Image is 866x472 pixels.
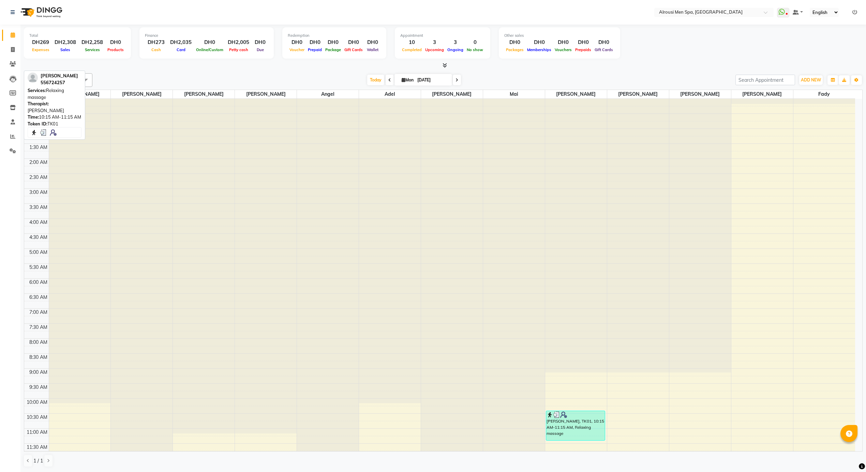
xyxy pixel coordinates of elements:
[25,399,49,406] div: 10:00 AM
[306,39,324,46] div: DH0
[446,39,465,46] div: 3
[421,90,483,98] span: [PERSON_NAME]
[465,47,485,52] span: No show
[28,264,49,271] div: 5:30 AM
[28,144,49,151] div: 1:30 AM
[28,114,81,121] div: 10:15 AM-11:15 AM
[504,47,525,52] span: Packages
[28,384,49,391] div: 9:30 AM
[297,90,359,98] span: Angel
[29,33,125,39] div: Total
[504,39,525,46] div: DH0
[365,47,380,52] span: Wallet
[593,47,615,52] span: Gift Cards
[106,47,125,52] span: Products
[573,47,593,52] span: Prepaids
[400,47,423,52] span: Completed
[400,39,423,46] div: 10
[735,75,795,85] input: Search Appointment
[59,47,72,52] span: Sales
[525,47,553,52] span: Memberships
[25,429,49,436] div: 11:00 AM
[415,75,449,85] input: 2025-09-01
[28,189,49,196] div: 3:00 AM
[546,411,605,440] div: [PERSON_NAME], TK01, 10:15 AM-11:15 AM, Relaxing massage
[400,77,415,82] span: Mon
[446,47,465,52] span: Ongoing
[28,294,49,301] div: 6:30 AM
[28,73,38,83] img: profile
[28,204,49,211] div: 3:30 AM
[28,88,64,100] span: Relaxing massage
[30,47,51,52] span: Expenses
[52,39,79,46] div: DH2,308
[173,90,235,98] span: [PERSON_NAME]
[175,47,187,52] span: Card
[194,47,225,52] span: Online/Custom
[28,101,49,106] span: Therapist:
[573,39,593,46] div: DH0
[28,121,81,127] div: TK01
[235,90,297,98] span: [PERSON_NAME]
[41,73,78,78] span: [PERSON_NAME]
[145,39,167,46] div: DH273
[150,47,163,52] span: Cash
[593,39,615,46] div: DH0
[41,79,78,86] div: 556724257
[167,39,194,46] div: DH2,035
[28,369,49,376] div: 9:00 AM
[669,90,731,98] span: [PERSON_NAME]
[227,47,250,52] span: Petty cash
[306,47,324,52] span: Prepaid
[25,414,49,421] div: 10:30 AM
[465,39,485,46] div: 0
[793,90,855,98] span: Fady
[79,39,106,46] div: DH2,258
[111,90,173,98] span: [PERSON_NAME]
[28,174,49,181] div: 2:30 AM
[324,47,343,52] span: Package
[25,444,49,451] div: 11:30 AM
[553,47,573,52] span: Vouchers
[28,88,46,93] span: Services:
[364,39,381,46] div: DH0
[28,121,47,126] span: Token ID:
[28,219,49,226] div: 4:00 AM
[288,33,381,39] div: Redemption
[28,339,49,346] div: 8:00 AM
[28,324,49,331] div: 7:30 AM
[343,47,364,52] span: Gift Cards
[400,33,485,39] div: Appointment
[225,39,252,46] div: DH2,005
[17,3,64,22] img: logo
[553,39,573,46] div: DH0
[545,90,607,98] span: [PERSON_NAME]
[28,309,49,316] div: 7:00 AM
[837,445,859,465] iframe: chat widget
[731,90,793,98] span: [PERSON_NAME]
[423,39,446,46] div: 3
[607,90,669,98] span: [PERSON_NAME]
[28,279,49,286] div: 6:00 AM
[252,39,268,46] div: DH0
[343,39,364,46] div: DH0
[483,90,545,98] span: Mai
[324,39,343,46] div: DH0
[29,39,52,46] div: DH269
[83,47,102,52] span: Services
[28,101,81,114] div: [PERSON_NAME]
[28,114,39,120] span: Time:
[28,159,49,166] div: 2:00 AM
[367,75,384,85] span: Today
[525,39,553,46] div: DH0
[106,39,125,46] div: DH0
[28,249,49,256] div: 5:00 AM
[799,75,823,85] button: ADD NEW
[288,39,306,46] div: DH0
[423,47,446,52] span: Upcoming
[288,47,306,52] span: Voucher
[33,457,43,465] span: 1 / 1
[255,47,266,52] span: Due
[194,39,225,46] div: DH0
[359,90,421,98] span: Adel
